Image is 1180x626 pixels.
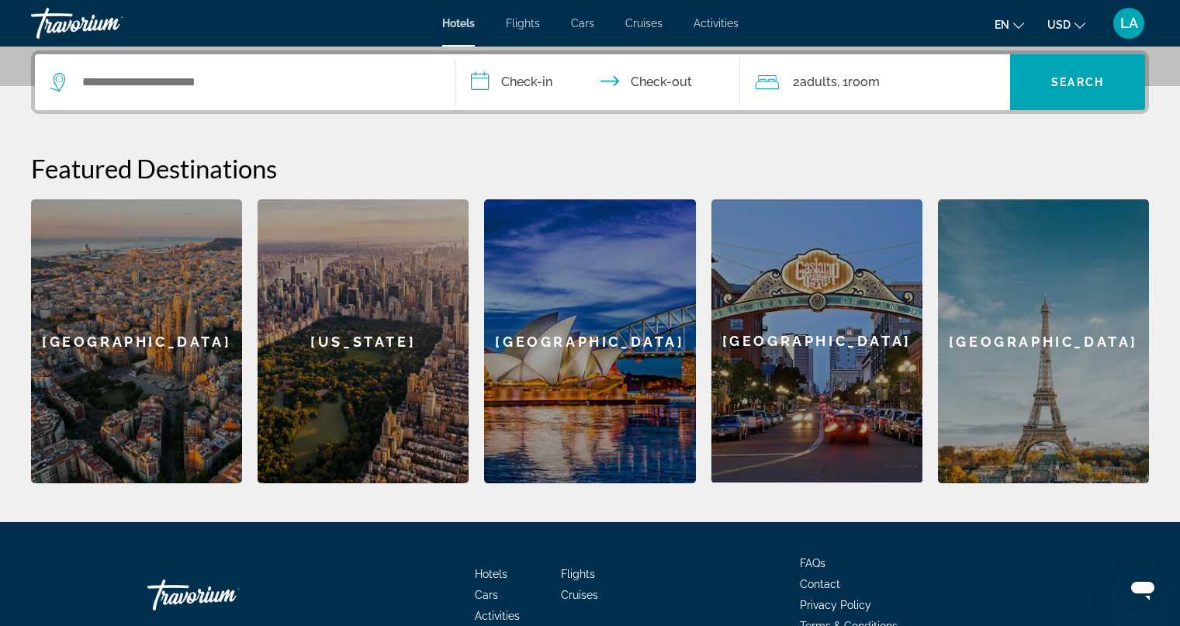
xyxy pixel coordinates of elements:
a: [US_STATE] [258,199,469,483]
span: 2 [793,71,837,93]
h2: Featured Destinations [31,153,1149,184]
a: Hotels [442,17,475,29]
a: Cruises [561,589,598,601]
span: Search [1051,76,1104,88]
a: Flights [561,568,595,580]
a: Flights [506,17,540,29]
a: Cruises [625,17,663,29]
a: Activities [475,610,520,622]
button: Search [1010,54,1145,110]
span: Room [848,74,880,89]
span: LA [1120,16,1138,31]
a: Travorium [147,572,303,618]
span: , 1 [837,71,880,93]
button: User Menu [1109,7,1149,40]
a: Activities [694,17,739,29]
button: Travelers: 2 adults, 0 children [740,54,1010,110]
a: Cars [475,589,498,601]
button: Change language [995,13,1024,36]
a: [GEOGRAPHIC_DATA] [31,199,242,483]
div: Search widget [35,54,1145,110]
span: en [995,19,1009,31]
button: Check in and out dates [455,54,741,110]
button: Change currency [1047,13,1085,36]
a: Contact [800,578,840,590]
a: Hotels [475,568,507,580]
a: FAQs [800,557,825,569]
a: [GEOGRAPHIC_DATA] [484,199,695,483]
a: Travorium [31,3,186,43]
span: USD [1047,19,1071,31]
span: Adults [800,74,837,89]
iframe: Button to launch messaging window [1118,564,1168,614]
a: [GEOGRAPHIC_DATA] [938,199,1149,483]
a: Privacy Policy [800,599,871,611]
a: Cars [571,17,594,29]
a: [GEOGRAPHIC_DATA] [711,199,922,483]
